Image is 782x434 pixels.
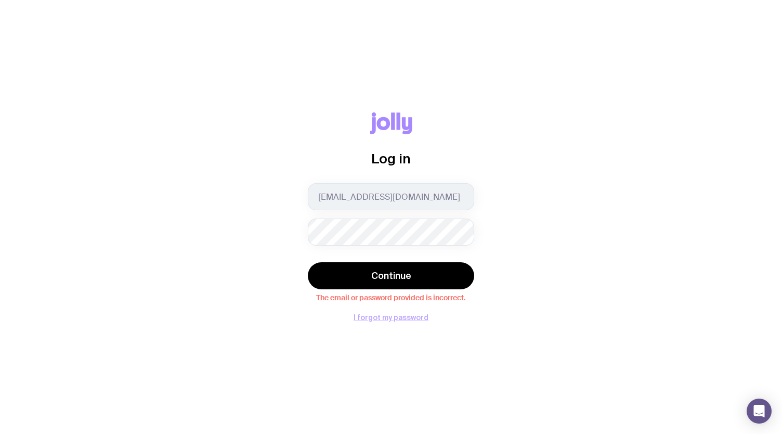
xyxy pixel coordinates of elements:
span: Log in [371,151,411,166]
button: I forgot my password [354,313,428,322]
button: Continue [308,262,474,289]
div: Open Intercom Messenger [747,399,772,424]
span: The email or password provided is incorrect. [308,291,474,302]
span: Continue [371,270,411,282]
input: you@email.com [308,183,474,210]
